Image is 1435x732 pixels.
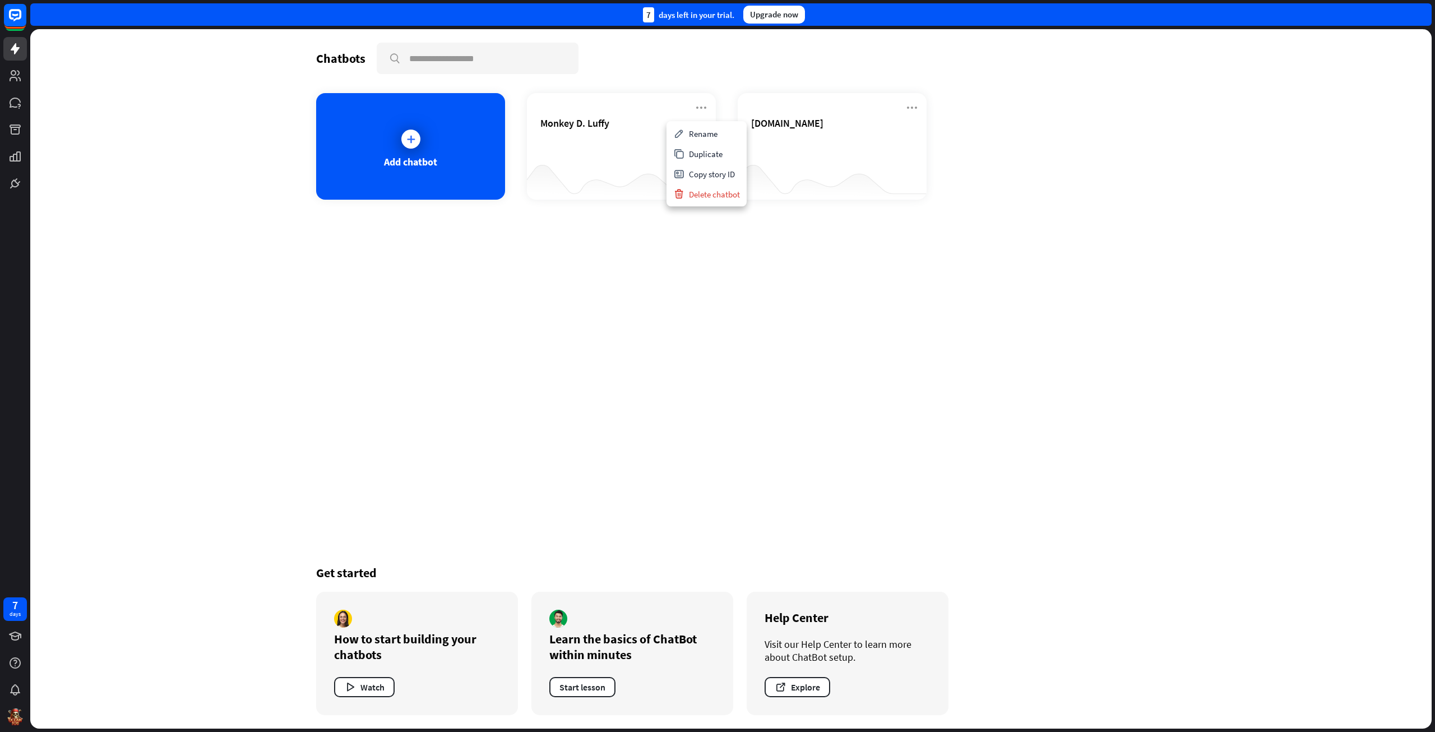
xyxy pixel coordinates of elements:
[765,677,830,697] button: Explore
[751,117,823,130] span: webmobile.ocean108.com
[540,117,609,130] span: Monkey D. Luffy
[316,50,365,66] div: Chatbots
[549,631,715,662] div: Learn the basics of ChatBot within minutes
[3,597,27,621] a: 7 days
[316,565,1146,581] div: Get started
[384,155,437,168] div: Add chatbot
[10,610,21,618] div: days
[549,610,567,628] img: author
[12,600,18,610] div: 7
[743,6,805,24] div: Upgrade now
[334,677,395,697] button: Watch
[334,610,352,628] img: author
[549,677,615,697] button: Start lesson
[669,184,744,204] div: Delete chatbot
[765,610,931,625] div: Help Center
[669,164,744,184] div: Copy story ID
[765,638,931,664] div: Visit our Help Center to learn more about ChatBot setup.
[9,4,43,38] button: Open LiveChat chat widget
[669,123,744,144] div: Rename
[334,631,500,662] div: How to start building your chatbots
[643,7,654,22] div: 7
[669,144,744,164] div: Duplicate
[643,7,734,22] div: days left in your trial.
